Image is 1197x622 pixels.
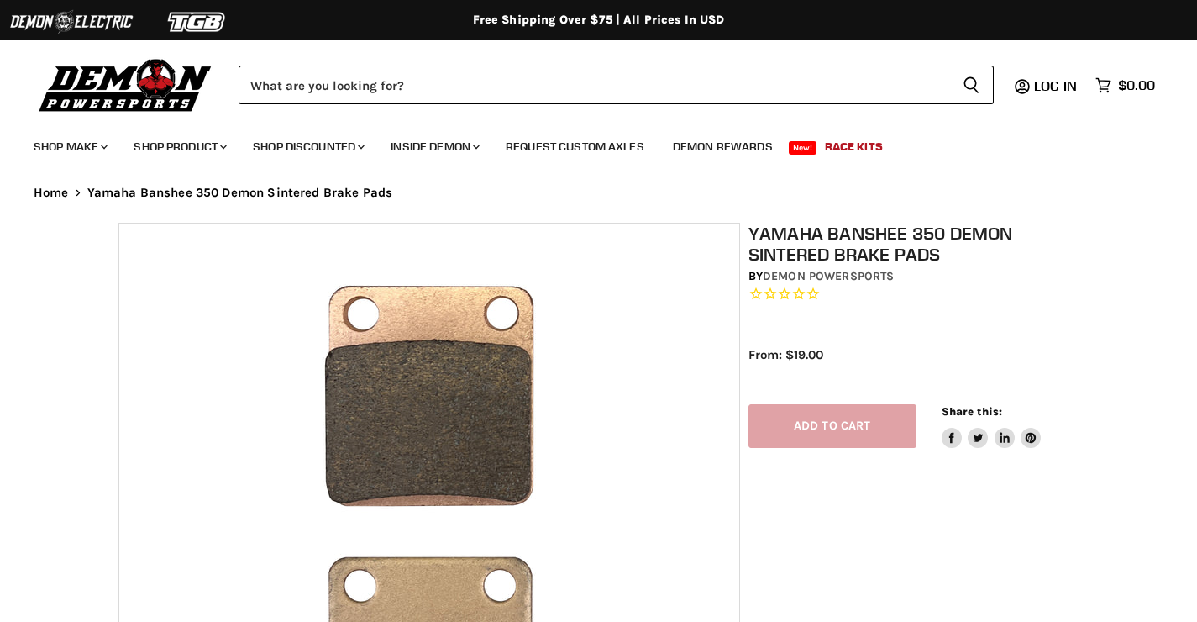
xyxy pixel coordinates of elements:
[87,186,393,200] span: Yamaha Banshee 350 Demon Sintered Brake Pads
[34,186,69,200] a: Home
[121,129,237,164] a: Shop Product
[789,141,817,155] span: New!
[21,123,1151,164] ul: Main menu
[748,347,823,362] span: From: $19.00
[240,129,375,164] a: Shop Discounted
[748,267,1088,286] div: by
[239,66,994,104] form: Product
[8,6,134,38] img: Demon Electric Logo 2
[763,269,894,283] a: Demon Powersports
[134,6,260,38] img: TGB Logo 2
[942,404,1042,449] aside: Share this:
[239,66,949,104] input: Search
[748,223,1088,265] h1: Yamaha Banshee 350 Demon Sintered Brake Pads
[1034,77,1077,94] span: Log in
[493,129,657,164] a: Request Custom Axles
[34,55,218,114] img: Demon Powersports
[1118,77,1155,93] span: $0.00
[660,129,785,164] a: Demon Rewards
[378,129,490,164] a: Inside Demon
[748,286,1088,303] span: Rated 0.0 out of 5 stars 0 reviews
[1026,78,1087,93] a: Log in
[1087,73,1163,98] a: $0.00
[21,129,118,164] a: Shop Make
[949,66,994,104] button: Search
[942,405,1002,418] span: Share this:
[812,129,895,164] a: Race Kits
